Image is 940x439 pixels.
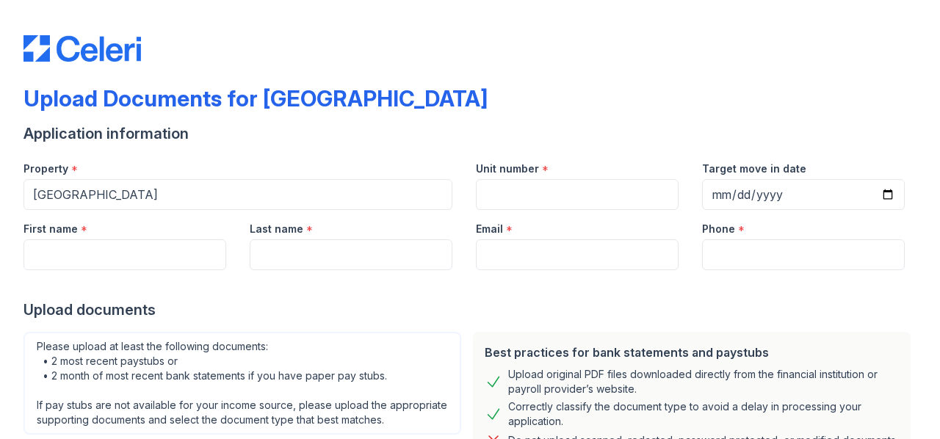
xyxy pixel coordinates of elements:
img: CE_Logo_Blue-a8612792a0a2168367f1c8372b55b34899dd931a85d93a1a3d3e32e68fde9ad4.png [23,35,141,62]
label: Phone [702,222,735,236]
div: Please upload at least the following documents: • 2 most recent paystubs or • 2 month of most rec... [23,332,461,435]
label: Last name [250,222,303,236]
label: First name [23,222,78,236]
div: Upload Documents for [GEOGRAPHIC_DATA] [23,85,488,112]
label: Target move in date [702,162,806,176]
label: Property [23,162,68,176]
div: Correctly classify the document type to avoid a delay in processing your application. [508,399,899,429]
div: Application information [23,123,916,144]
label: Email [476,222,503,236]
div: Best practices for bank statements and paystubs [485,344,899,361]
div: Upload documents [23,300,916,320]
label: Unit number [476,162,539,176]
div: Upload original PDF files downloaded directly from the financial institution or payroll provider’... [508,367,899,396]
